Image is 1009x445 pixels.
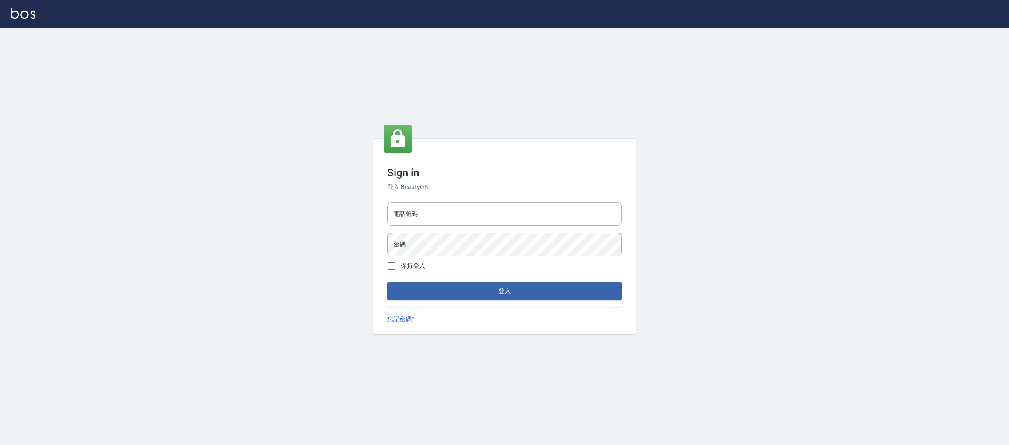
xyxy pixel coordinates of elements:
[387,315,415,324] a: 忘記密碼?
[11,8,35,19] img: Logo
[387,182,622,192] h6: 登入 BeautyOS
[387,167,622,179] h3: Sign in
[401,261,425,270] span: 保持登入
[387,282,622,300] button: 登入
